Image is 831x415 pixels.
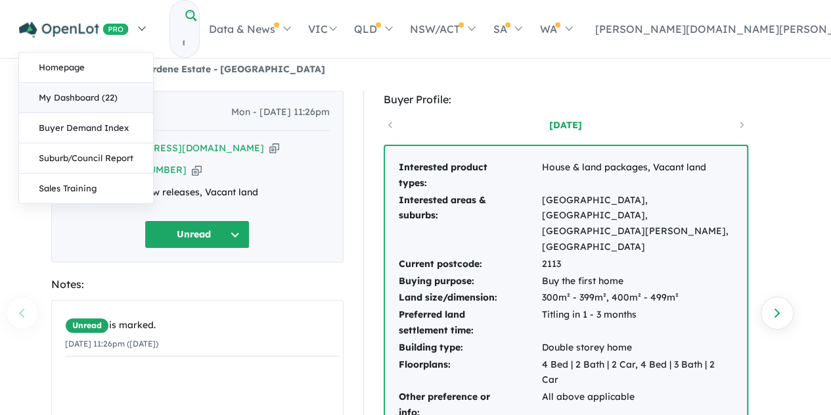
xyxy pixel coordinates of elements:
td: Buying purpose: [398,273,541,290]
td: 2113 [541,256,734,273]
td: Buy the first home [541,273,734,290]
td: Double storey home [541,339,734,356]
a: [EMAIL_ADDRESS][DOMAIN_NAME] [93,142,264,154]
img: Openlot PRO Logo White [19,22,129,38]
div: Notes: [51,276,344,293]
td: Floorplans: [398,356,541,389]
span: Unread [65,318,109,333]
td: Interested areas & suburbs: [398,192,541,256]
a: Sales Training [19,174,153,203]
td: Land size/dimension: [398,289,541,306]
a: Suburb/Council Report [19,143,153,174]
div: Buyer Profile: [384,91,748,109]
span: Mon - [DATE] 11:26pm [231,105,330,120]
strong: Everdene Estate - [GEOGRAPHIC_DATA] [136,63,325,75]
div: New releases, Vacant land [65,185,330,201]
td: 4 Bed | 2 Bath | 2 Car, 4 Bed | 3 Bath | 2 Car [541,356,734,389]
a: [PHONE_NUMBER] [98,164,187,176]
button: Copy [192,163,202,177]
a: Buyer Demand Index [19,113,153,143]
div: is marked. [65,318,340,333]
a: QLD [345,6,401,52]
td: Titling in 1 - 3 months [541,306,734,339]
a: [DATE] [510,118,621,132]
td: Interested product types: [398,159,541,192]
small: [DATE] 11:26pm ([DATE]) [65,339,158,349]
a: Data & News [200,6,299,52]
a: WA [530,6,580,52]
a: VIC [299,6,345,52]
button: Copy [269,141,279,155]
nav: breadcrumb [51,62,780,78]
td: Current postcode: [398,256,541,273]
a: 68Enquiries forEverdene Estate - [GEOGRAPHIC_DATA] [51,63,325,75]
a: My Dashboard (22) [19,83,153,113]
td: 300m² - 399m², 400m² - 499m² [541,289,734,306]
a: NSW/ACT [401,6,483,52]
td: Preferred land settlement time: [398,306,541,339]
td: [GEOGRAPHIC_DATA], [GEOGRAPHIC_DATA], [GEOGRAPHIC_DATA][PERSON_NAME], [GEOGRAPHIC_DATA] [541,192,734,256]
a: Homepage [19,53,153,83]
input: Try estate name, suburb, builder or developer [170,29,196,57]
td: Building type: [398,339,541,356]
button: Unread [145,220,250,249]
a: SA [483,6,530,52]
td: House & land packages, Vacant land [541,159,734,192]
